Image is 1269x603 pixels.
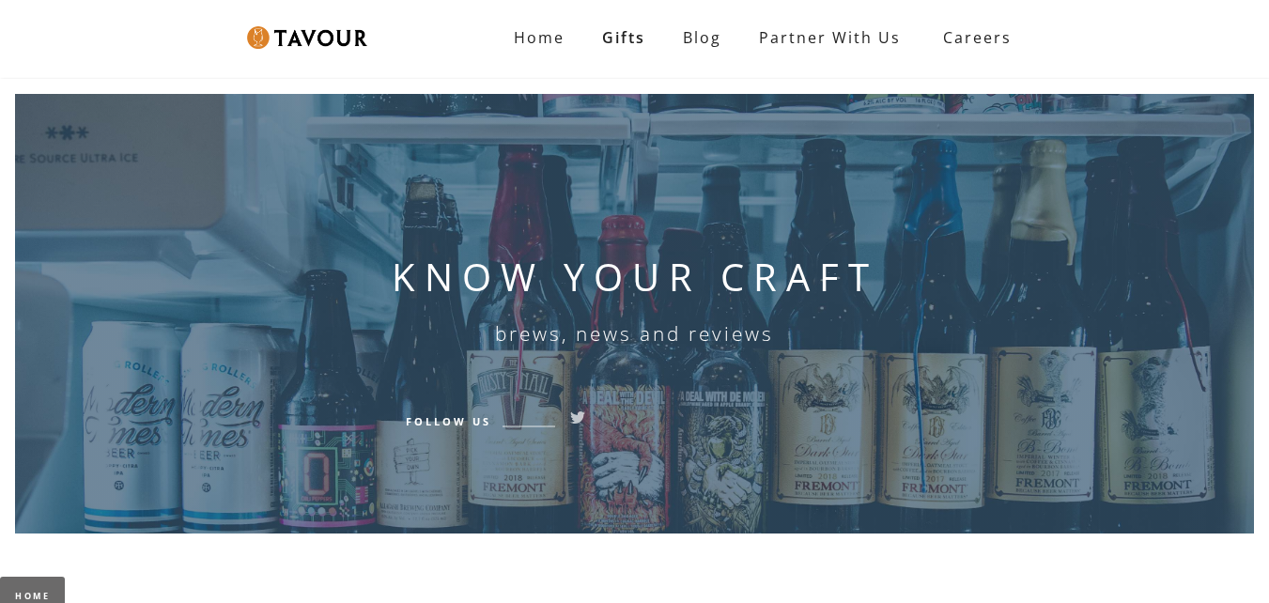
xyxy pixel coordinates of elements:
h6: Follow Us [406,412,491,429]
a: Partner with Us [740,19,920,56]
h6: brews, news and reviews [495,322,774,345]
strong: Careers [943,19,1012,56]
a: Gifts [583,19,664,56]
h1: KNOW YOUR CRAFT [392,255,878,300]
a: Careers [920,11,1026,64]
strong: Home [514,27,565,48]
a: Home [495,19,583,56]
a: Blog [664,19,740,56]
